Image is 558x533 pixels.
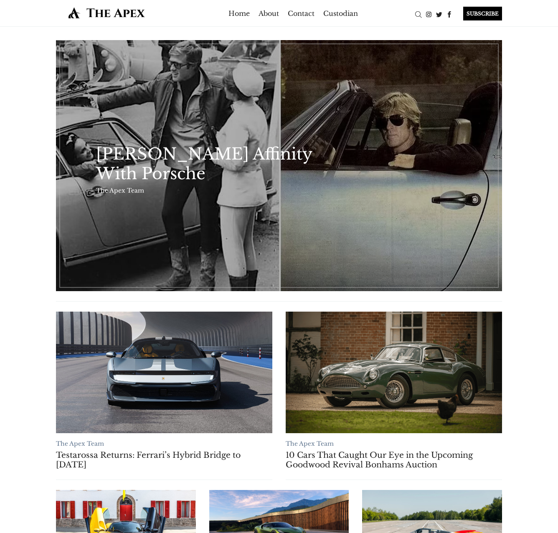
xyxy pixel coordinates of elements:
[56,312,272,433] a: Testarossa Returns: Ferrari’s Hybrid Bridge to Tomorrow
[286,440,334,447] a: The Apex Team
[56,7,157,19] img: The Apex by Custodian
[444,10,455,18] a: Facebook
[228,7,250,20] a: Home
[288,7,315,20] a: Contact
[434,10,444,18] a: Twitter
[96,187,144,194] a: The Apex Team
[96,144,319,183] a: [PERSON_NAME] Affinity With Porsche
[323,7,358,20] a: Custodian
[463,7,502,20] div: SUBSCRIBE
[56,40,502,291] a: Robert Redford's Affinity With Porsche
[286,450,502,470] a: 10 Cars That Caught Our Eye in the Upcoming Goodwood Revival Bonhams Auction
[259,7,279,20] a: About
[286,312,502,433] a: 10 Cars That Caught Our Eye in the Upcoming Goodwood Revival Bonhams Auction
[413,10,424,18] a: Search
[56,450,272,470] a: Testarossa Returns: Ferrari’s Hybrid Bridge to [DATE]
[455,7,502,20] a: SUBSCRIBE
[56,440,104,447] a: The Apex Team
[424,10,434,18] a: Instagram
